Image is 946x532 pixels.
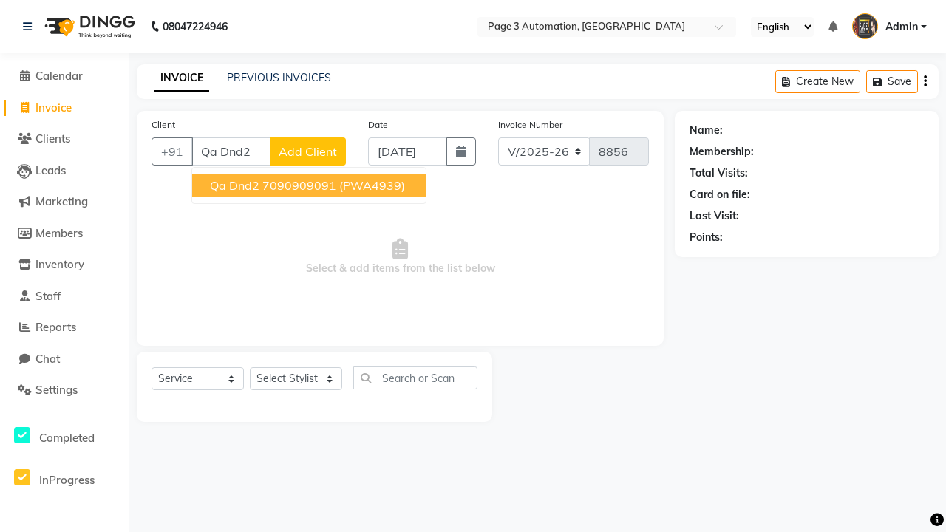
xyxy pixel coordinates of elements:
[35,257,84,271] span: Inventory
[866,70,918,93] button: Save
[4,319,126,336] a: Reports
[152,183,649,331] span: Select & add items from the list below
[35,352,60,366] span: Chat
[35,226,83,240] span: Members
[152,137,193,166] button: +91
[279,144,337,159] span: Add Client
[154,65,209,92] a: INVOICE
[690,123,723,138] div: Name:
[353,366,477,389] input: Search or Scan
[4,100,126,117] a: Invoice
[690,230,723,245] div: Points:
[885,19,918,35] span: Admin
[4,131,126,148] a: Clients
[39,473,95,487] span: InProgress
[35,163,66,177] span: Leads
[690,166,748,181] div: Total Visits:
[39,431,95,445] span: Completed
[35,69,83,83] span: Calendar
[35,194,88,208] span: Marketing
[4,382,126,399] a: Settings
[4,256,126,273] a: Inventory
[152,118,175,132] label: Client
[852,13,878,39] img: Admin
[339,178,405,193] span: (PWA4939)
[35,100,72,115] span: Invoice
[775,70,860,93] button: Create New
[498,118,562,132] label: Invoice Number
[4,68,126,85] a: Calendar
[690,208,739,224] div: Last Visit:
[210,178,259,193] span: Qa Dnd2
[163,6,228,47] b: 08047224946
[4,163,126,180] a: Leads
[270,137,346,166] button: Add Client
[4,194,126,211] a: Marketing
[35,320,76,334] span: Reports
[690,144,754,160] div: Membership:
[35,132,70,146] span: Clients
[368,118,388,132] label: Date
[4,225,126,242] a: Members
[262,178,336,193] ngb-highlight: 7090909091
[191,137,270,166] input: Search by Name/Mobile/Email/Code
[35,383,78,397] span: Settings
[690,187,750,202] div: Card on file:
[227,71,331,84] a: PREVIOUS INVOICES
[38,6,139,47] img: logo
[4,288,126,305] a: Staff
[4,351,126,368] a: Chat
[35,289,61,303] span: Staff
